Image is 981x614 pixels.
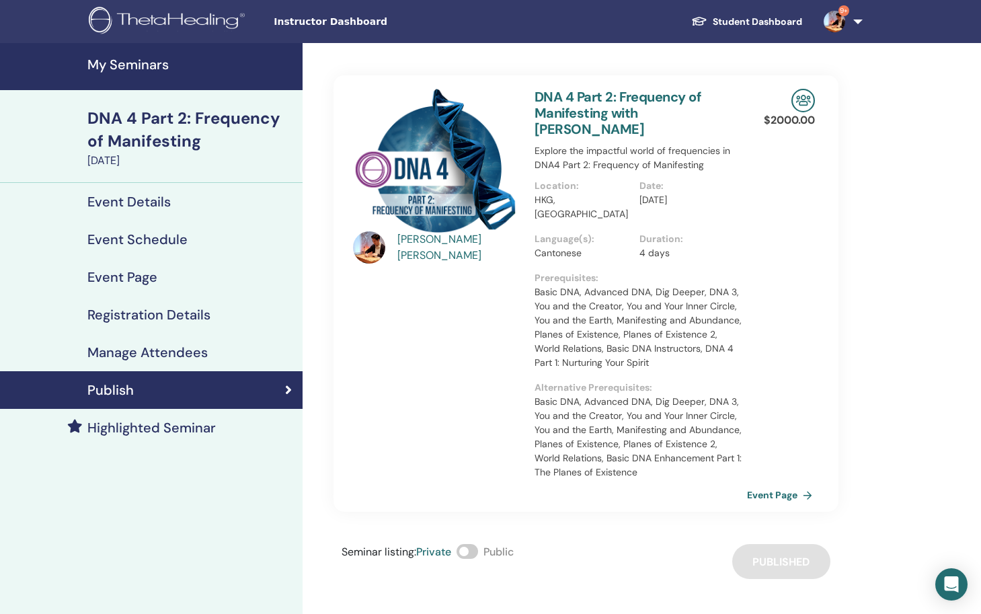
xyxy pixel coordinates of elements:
span: Instructor Dashboard [274,15,475,29]
img: In-Person Seminar [791,89,815,112]
p: HKG, [GEOGRAPHIC_DATA] [535,193,631,221]
span: 9+ [838,5,849,16]
p: Alternative Prerequisites : [535,381,745,395]
a: Event Page [747,485,818,505]
span: Private [416,545,451,559]
a: DNA 4 Part 2: Frequency of Manifesting with [PERSON_NAME] [535,88,701,138]
h4: Publish [87,382,134,398]
p: Prerequisites : [535,271,745,285]
a: DNA 4 Part 2: Frequency of Manifesting[DATE] [79,107,303,169]
div: Open Intercom Messenger [935,568,968,601]
p: 4 days [639,246,736,260]
a: Student Dashboard [680,9,813,34]
h4: Registration Details [87,307,210,323]
p: Explore the impactful world of frequencies in DNA4 Part 2: Frequency of Manifesting [535,144,745,172]
span: Public [483,545,514,559]
div: [DATE] [87,153,295,169]
p: [DATE] [639,193,736,207]
h4: Manage Attendees [87,344,208,360]
p: $ 2000.00 [764,112,815,128]
p: Language(s) : [535,232,631,246]
h4: My Seminars [87,56,295,73]
img: graduation-cap-white.svg [691,15,707,27]
img: default.jpg [824,11,845,32]
a: [PERSON_NAME] [PERSON_NAME] [397,231,522,264]
p: Basic DNA, Advanced DNA, Dig Deeper, DNA 3, You and the Creator, You and Your Inner Circle, You a... [535,285,745,370]
p: Date : [639,179,736,193]
p: Basic DNA, Advanced DNA, Dig Deeper, DNA 3, You and the Creator, You and Your Inner Circle, You a... [535,395,745,479]
img: DNA 4 Part 2: Frequency of Manifesting [353,89,518,235]
div: DNA 4 Part 2: Frequency of Manifesting [87,107,295,153]
span: Seminar listing : [342,545,416,559]
h4: Event Page [87,269,157,285]
p: Location : [535,179,631,193]
img: default.jpg [353,231,385,264]
h4: Event Details [87,194,171,210]
img: logo.png [89,7,249,37]
h4: Event Schedule [87,231,188,247]
p: Cantonese [535,246,631,260]
h4: Highlighted Seminar [87,420,216,436]
p: Duration : [639,232,736,246]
